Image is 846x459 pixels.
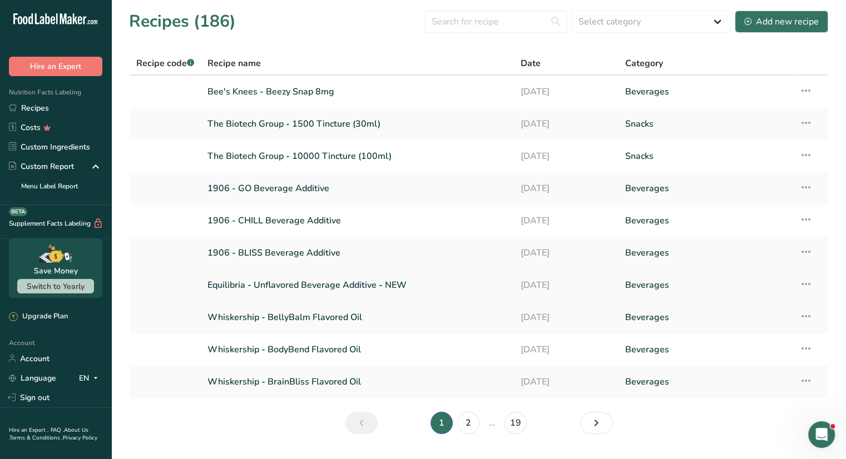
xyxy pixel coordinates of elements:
a: Beverages [625,306,786,329]
a: Beverages [625,209,786,232]
a: Privacy Policy [63,434,97,442]
a: Bee's Knees - Beezy Snap 8mg [207,80,507,103]
a: Next page [580,412,612,434]
div: Add new recipe [744,15,819,28]
a: [DATE] [521,370,612,393]
a: [DATE] [521,306,612,329]
button: Hire an Expert [9,57,102,76]
a: [DATE] [521,209,612,232]
a: [DATE] [521,177,612,200]
a: Hire an Expert . [9,426,48,434]
a: [DATE] [521,80,612,103]
a: FAQ . [51,426,64,434]
a: Whiskership - BodyBend Flavored Oil [207,338,507,361]
a: Snacks [625,112,786,136]
span: Category [625,57,663,70]
a: Whiskership - BellyBalm Flavored Oil [207,306,507,329]
button: Switch to Yearly [17,279,94,293]
a: Beverages [625,370,786,393]
a: Snacks [625,144,786,168]
a: [DATE] [521,241,612,265]
div: Upgrade Plan [9,311,68,322]
a: [DATE] [521,273,612,297]
div: Save Money [34,265,78,277]
a: Whiskership - BrainBliss Flavored Oil [207,370,507,393]
a: Terms & Conditions . [9,434,63,442]
a: Beverages [625,241,786,265]
input: Search for recipe [425,11,567,33]
div: BETA [9,207,27,216]
a: Beverages [625,273,786,297]
a: Equilibria - Unflavored Beverage Additive - NEW [207,273,507,297]
a: Beverages [625,177,786,200]
h1: Recipes (186) [129,9,236,34]
a: 1906 - GO Beverage Additive [207,177,507,200]
a: [DATE] [521,144,612,168]
a: The Biotech Group - 10000 Tincture (100ml) [207,144,507,168]
a: Page 19. [504,412,527,434]
a: Beverages [625,80,786,103]
span: Date [521,57,541,70]
a: About Us . [9,426,88,442]
span: Switch to Yearly [27,281,85,292]
div: Custom Report [9,161,74,172]
div: EN [79,371,102,385]
a: [DATE] [521,112,612,136]
button: Add new recipe [735,11,828,33]
a: 1906 - CHILL Beverage Additive [207,209,507,232]
a: [DATE] [521,338,612,361]
a: Page 2. [457,412,479,434]
a: Language [9,368,56,388]
a: 1906 - BLISS Beverage Additive [207,241,507,265]
iframe: Intercom live chat [808,421,835,448]
a: Beverages [625,338,786,361]
a: Previous page [345,412,378,434]
span: Recipe name [207,57,261,70]
span: Recipe code [136,57,194,69]
a: The Biotech Group - 1500 Tincture (30ml) [207,112,507,136]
